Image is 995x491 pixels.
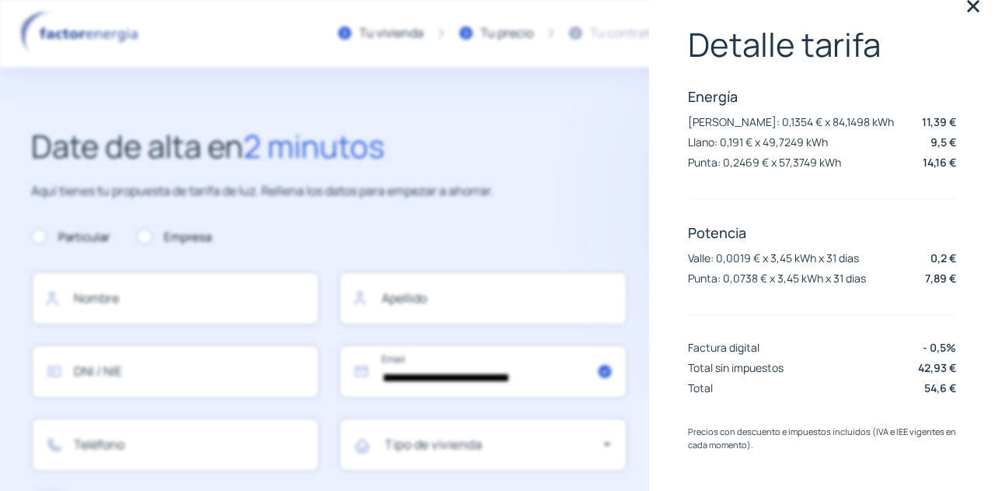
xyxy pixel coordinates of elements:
[688,360,784,375] p: Total sin impuestos
[359,23,424,44] div: Tu vivienda
[31,228,110,247] label: Particular
[385,436,482,453] mat-label: Tipo de vivienda
[922,114,956,130] p: 11,39 €
[243,125,385,167] span: 2 minutos
[688,271,866,286] p: Punta: 0,0738 € x 3,45 kWh x 31 dias
[688,114,894,129] p: [PERSON_NAME]: 0,1354 € x 84,1498 kWh
[930,134,956,150] p: 9,5 €
[924,380,956,396] p: 54,6 €
[688,87,956,106] p: Energía
[925,270,956,286] p: 7,89 €
[688,26,956,63] p: Detalle tarifa
[688,340,759,355] p: Factura digital
[137,228,211,247] label: Empresa
[16,11,148,56] img: logo factor
[930,250,956,266] p: 0,2 €
[688,135,828,149] p: Llano: 0,191 € x 49,7249 kWh
[688,425,956,452] p: Precios con descuento e impuestos incluidos (IVA e IEE vigentes en cada momento).
[918,359,956,376] p: 42,93 €
[480,23,533,44] div: Tu precio
[923,154,956,170] p: 14,16 €
[688,251,859,265] p: Valle: 0,0019 € x 3,45 kWh x 31 dias
[590,23,657,44] div: Tu contrato
[688,381,713,395] p: Total
[688,223,956,242] p: Potencia
[31,181,627,202] p: Aquí tienes tu propuesta de tarifa de luz. Rellena los datos para empezar a ahorrar.
[923,339,956,356] p: - 0,5%
[31,121,627,171] h2: Date de alta en
[688,155,841,170] p: Punta: 0,2469 € x 57,3749 kWh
